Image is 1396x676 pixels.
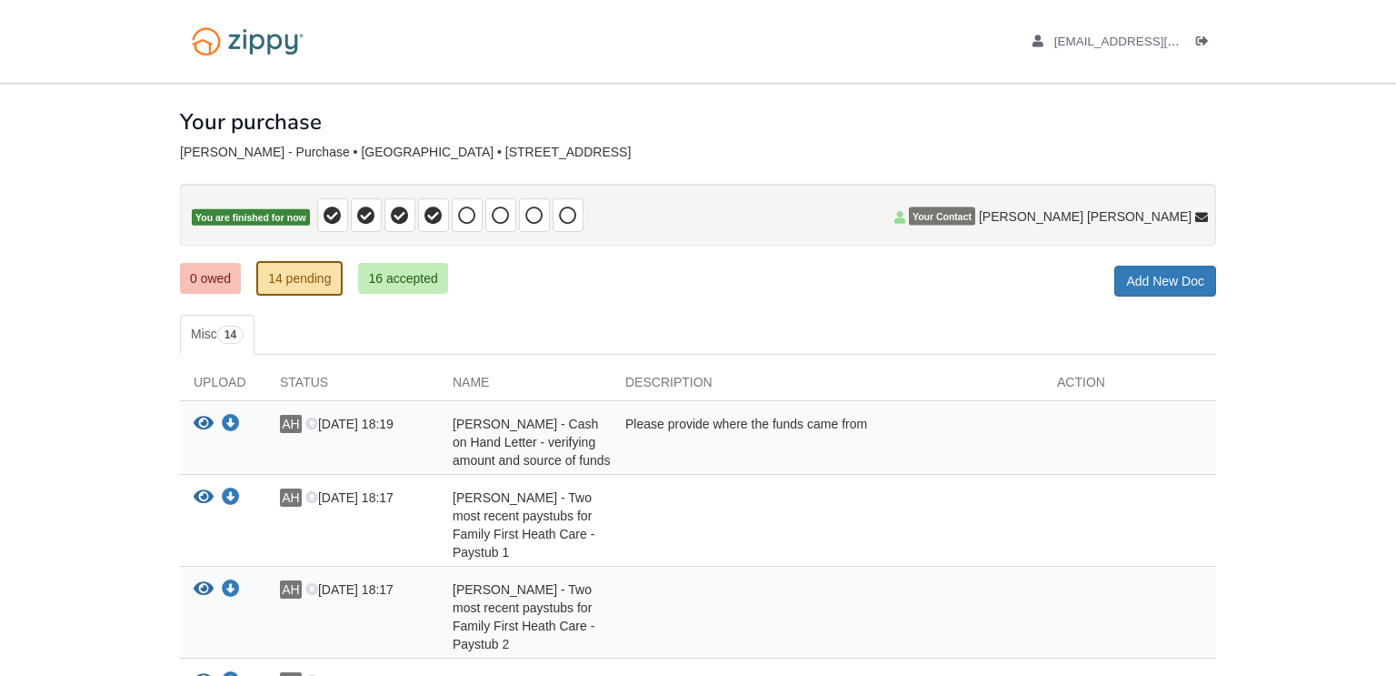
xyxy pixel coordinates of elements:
a: Download Angel Harlan - Cash on Hand Letter - verifying amount and source of funds [222,418,240,432]
span: [PERSON_NAME] - Two most recent paystubs for Family First Heath Care - Paystub 2 [453,582,594,651]
span: You are finished for now [192,209,310,227]
a: Download Angel Harlan - Two most recent paystubs for Family First Heath Care - Paystub 1 [222,491,240,506]
span: Your Contact [909,207,975,226]
a: Misc [180,315,254,355]
button: View Angel Harlan - Cash on Hand Letter - verifying amount and source of funds [194,415,214,434]
span: [DATE] 18:17 [305,490,394,505]
div: Action [1043,373,1216,400]
span: AH [280,580,302,599]
span: AH [280,415,302,433]
span: angelharlan1996@gmail.com [1054,35,1262,48]
div: [PERSON_NAME] - Purchase • [GEOGRAPHIC_DATA] • [STREET_ADDRESS] [180,145,1216,160]
a: 0 owed [180,263,241,294]
span: [PERSON_NAME] - Two most recent paystubs for Family First Heath Care - Paystub 1 [453,490,594,560]
a: 16 accepted [358,263,447,294]
div: Name [439,373,612,400]
a: Log out [1196,35,1216,53]
a: Download Angel Harlan - Two most recent paystubs for Family First Heath Care - Paystub 2 [222,583,240,598]
button: View Angel Harlan - Two most recent paystubs for Family First Heath Care - Paystub 2 [194,580,214,600]
span: [DATE] 18:17 [305,582,394,597]
div: Description [612,373,1043,400]
span: [DATE] 18:19 [305,417,394,431]
span: 14 [217,326,244,344]
span: [PERSON_NAME] - Cash on Hand Letter - verifying amount and source of funds [453,417,611,468]
button: View Angel Harlan - Two most recent paystubs for Family First Heath Care - Paystub 1 [194,489,214,508]
div: Upload [180,373,266,400]
a: Add New Doc [1114,266,1216,297]
div: Status [266,373,439,400]
img: Logo [180,18,315,65]
div: Please provide where the funds came from [612,415,1043,469]
span: [PERSON_NAME] [PERSON_NAME] [979,207,1192,226]
span: AH [280,489,302,507]
a: edit profile [1032,35,1262,53]
h1: Your purchase [180,110,322,134]
a: 14 pending [256,261,343,296]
